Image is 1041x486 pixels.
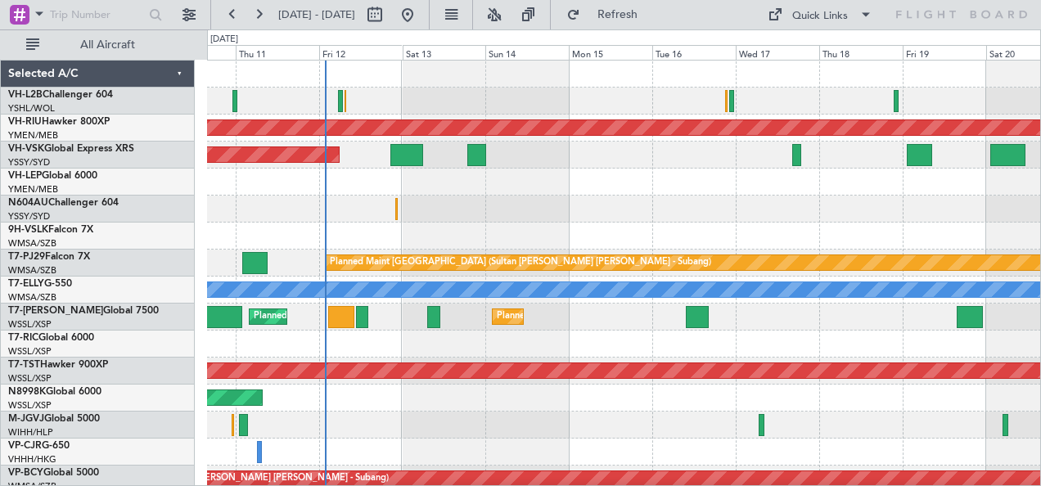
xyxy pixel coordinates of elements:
[278,7,355,22] span: [DATE] - [DATE]
[8,117,110,127] a: VH-RIUHawker 800XP
[8,225,48,235] span: 9H-VSLK
[8,360,108,370] a: T7-TSTHawker 900XP
[8,333,38,343] span: T7-RIC
[569,45,652,60] div: Mon 15
[8,360,40,370] span: T7-TST
[8,426,53,439] a: WIHH/HLP
[559,2,657,28] button: Refresh
[8,117,42,127] span: VH-RIU
[8,387,101,397] a: N8998KGlobal 6000
[759,2,881,28] button: Quick Links
[8,291,56,304] a: WMSA/SZB
[8,279,44,289] span: T7-ELLY
[8,90,43,100] span: VH-L2B
[319,45,403,60] div: Fri 12
[8,171,97,181] a: VH-LEPGlobal 6000
[8,198,119,208] a: N604AUChallenger 604
[652,45,736,60] div: Tue 16
[18,32,178,58] button: All Aircraft
[8,441,70,451] a: VP-CJRG-650
[8,183,58,196] a: YMEN/MEB
[736,45,819,60] div: Wed 17
[8,453,56,466] a: VHHH/HKG
[8,399,52,412] a: WSSL/XSP
[903,45,986,60] div: Fri 19
[584,9,652,20] span: Refresh
[330,250,711,275] div: Planned Maint [GEOGRAPHIC_DATA] (Sultan [PERSON_NAME] [PERSON_NAME] - Subang)
[8,279,72,289] a: T7-ELLYG-550
[8,144,134,154] a: VH-VSKGlobal Express XRS
[8,144,44,154] span: VH-VSK
[8,372,52,385] a: WSSL/XSP
[8,387,46,397] span: N8998K
[8,414,100,424] a: M-JGVJGlobal 5000
[8,90,113,100] a: VH-L2BChallenger 604
[236,45,319,60] div: Thu 11
[254,304,415,329] div: Planned Maint Dubai (Al Maktoum Intl)
[8,225,93,235] a: 9H-VSLKFalcon 7X
[8,237,56,250] a: WMSA/SZB
[8,252,45,262] span: T7-PJ29
[8,102,55,115] a: YSHL/WOL
[8,252,90,262] a: T7-PJ29Falcon 7X
[8,468,99,478] a: VP-BCYGlobal 5000
[8,345,52,358] a: WSSL/XSP
[792,8,848,25] div: Quick Links
[8,198,48,208] span: N604AU
[8,306,159,316] a: T7-[PERSON_NAME]Global 7500
[403,45,486,60] div: Sat 13
[485,45,569,60] div: Sun 14
[8,414,44,424] span: M-JGVJ
[8,171,42,181] span: VH-LEP
[8,333,94,343] a: T7-RICGlobal 6000
[8,318,52,331] a: WSSL/XSP
[8,441,42,451] span: VP-CJR
[8,306,103,316] span: T7-[PERSON_NAME]
[8,264,56,277] a: WMSA/SZB
[819,45,903,60] div: Thu 18
[43,39,173,51] span: All Aircraft
[497,304,689,329] div: Planned Maint [GEOGRAPHIC_DATA] (Seletar)
[8,156,50,169] a: YSSY/SYD
[8,129,58,142] a: YMEN/MEB
[210,33,238,47] div: [DATE]
[8,210,50,223] a: YSSY/SYD
[8,468,43,478] span: VP-BCY
[50,2,144,27] input: Trip Number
